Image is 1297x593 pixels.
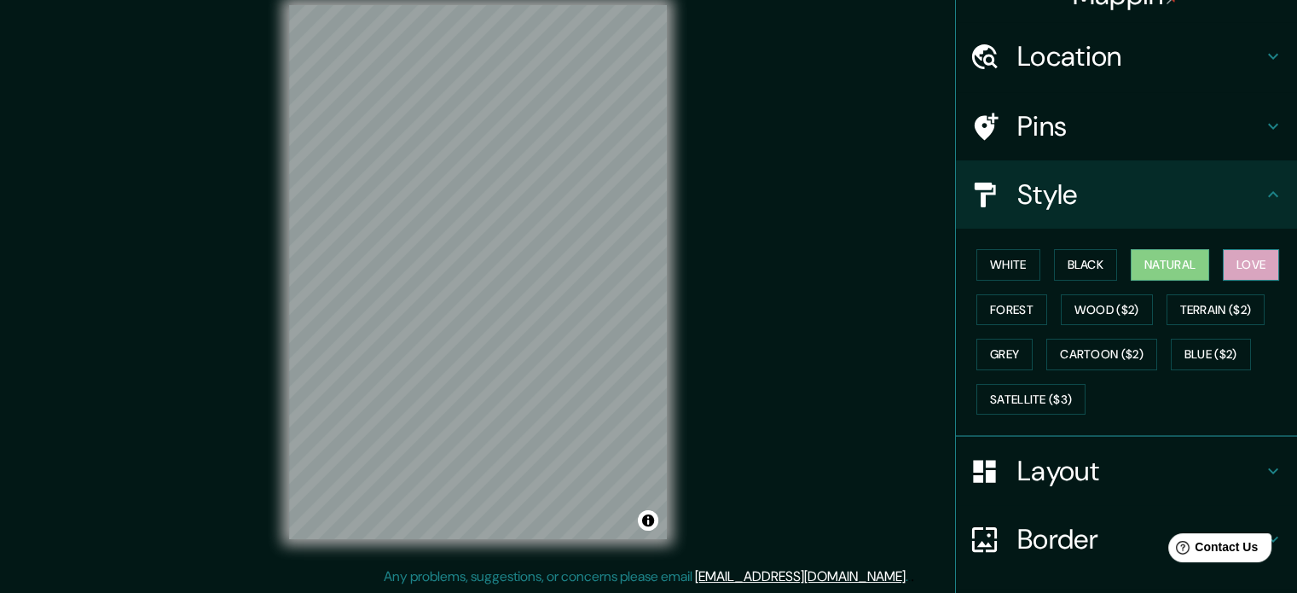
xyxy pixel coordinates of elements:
[1017,454,1263,488] h4: Layout
[1131,249,1209,281] button: Natural
[1167,294,1265,326] button: Terrain ($2)
[976,384,1086,416] button: Satellite ($3)
[956,505,1297,573] div: Border
[1054,249,1118,281] button: Black
[976,339,1033,370] button: Grey
[956,160,1297,229] div: Style
[289,5,667,539] canvas: Map
[695,567,906,585] a: [EMAIL_ADDRESS][DOMAIN_NAME]
[1017,522,1263,556] h4: Border
[1017,177,1263,212] h4: Style
[976,249,1040,281] button: White
[956,92,1297,160] div: Pins
[976,294,1047,326] button: Forest
[1017,109,1263,143] h4: Pins
[908,567,911,587] div: .
[1171,339,1251,370] button: Blue ($2)
[1145,526,1278,574] iframe: Help widget launcher
[384,567,908,587] p: Any problems, suggestions, or concerns please email .
[1017,39,1263,73] h4: Location
[1046,339,1157,370] button: Cartoon ($2)
[1223,249,1279,281] button: Love
[1061,294,1153,326] button: Wood ($2)
[956,437,1297,505] div: Layout
[638,510,658,531] button: Toggle attribution
[911,567,914,587] div: .
[956,22,1297,90] div: Location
